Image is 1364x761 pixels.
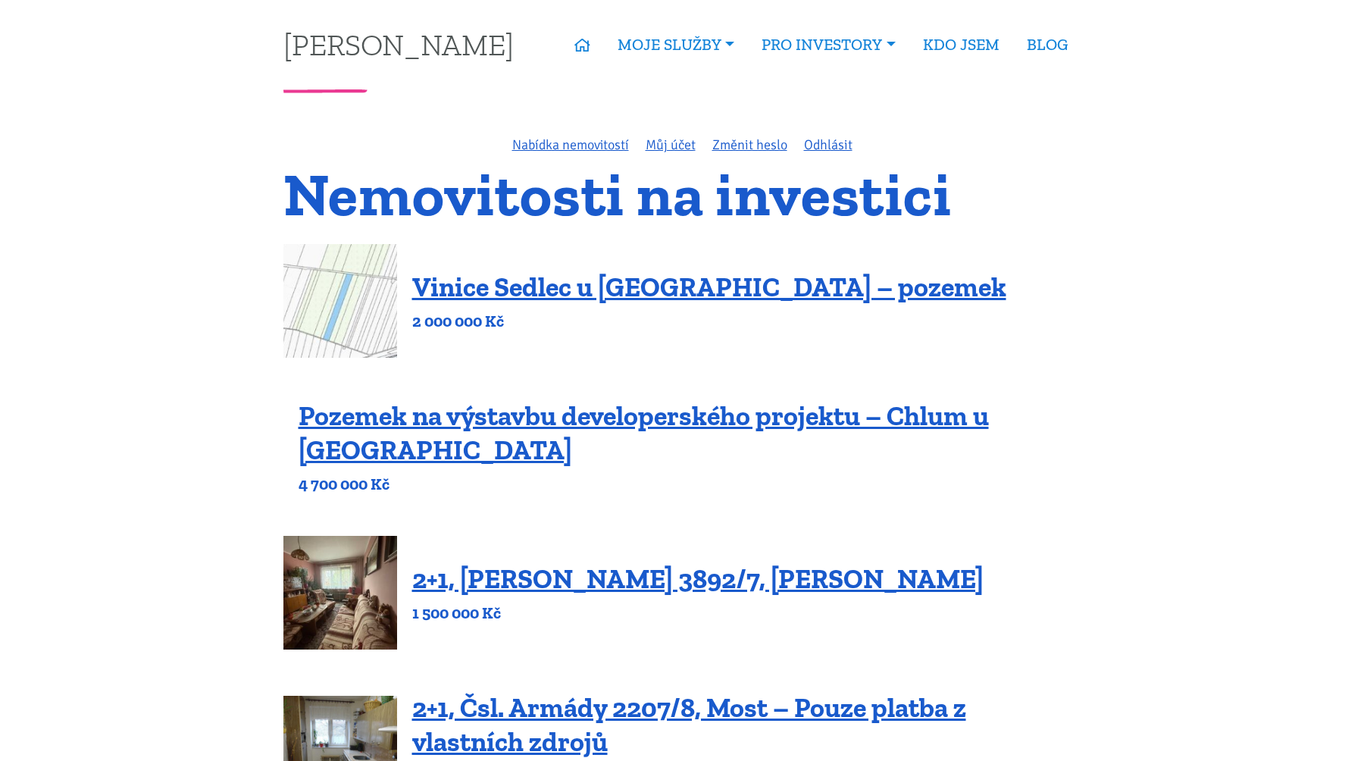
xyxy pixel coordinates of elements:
[412,562,984,595] a: 2+1, [PERSON_NAME] 3892/7, [PERSON_NAME]
[909,27,1013,62] a: KDO JSEM
[283,169,1081,220] h1: Nemovitosti na investici
[512,136,629,153] a: Nabídka nemovitostí
[646,136,696,153] a: Můj účet
[412,603,984,624] p: 1 500 000 Kč
[1013,27,1081,62] a: BLOG
[748,27,909,62] a: PRO INVESTORY
[412,691,966,758] a: 2+1, Čsl. Armády 2207/8, Most – Pouze platba z vlastních zdrojů
[283,30,514,59] a: [PERSON_NAME]
[712,136,787,153] a: Změnit heslo
[604,27,748,62] a: MOJE SLUŽBY
[412,311,1006,332] p: 2 000 000 Kč
[299,474,1081,495] p: 4 700 000 Kč
[804,136,852,153] a: Odhlásit
[299,399,989,466] a: Pozemek na výstavbu developerského projektu – Chlum u [GEOGRAPHIC_DATA]
[412,271,1006,303] a: Vinice Sedlec u [GEOGRAPHIC_DATA] – pozemek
